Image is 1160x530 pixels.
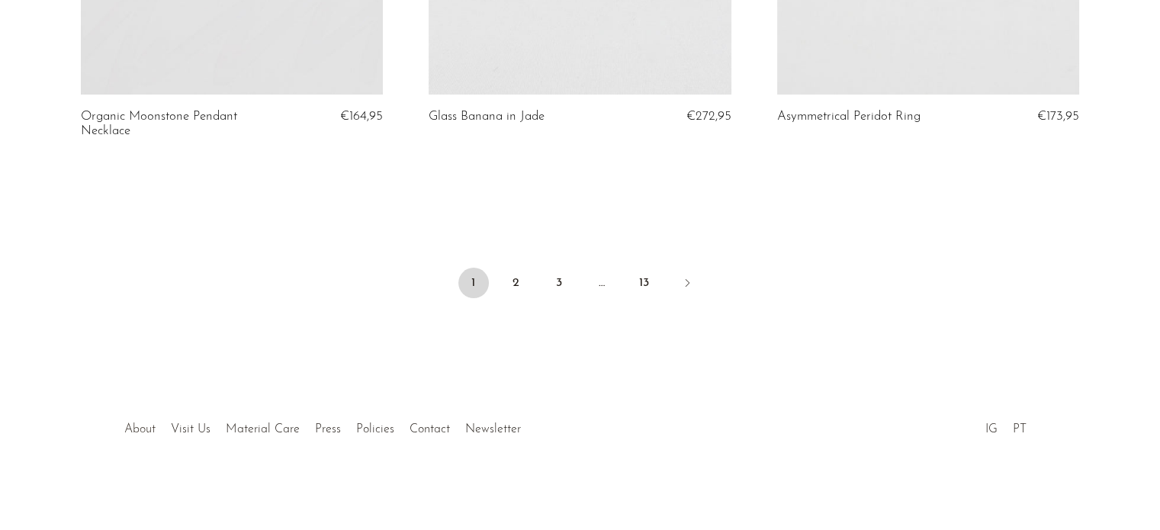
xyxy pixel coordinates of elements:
a: Asymmetrical Peridot Ring [777,110,921,124]
a: IG [985,423,998,435]
a: PT [1013,423,1027,435]
span: €164,95 [340,110,383,123]
a: Contact [410,423,450,435]
a: Material Care [226,423,300,435]
a: Organic Moonstone Pendant Necklace [81,110,283,138]
a: 13 [629,268,660,298]
a: Visit Us [171,423,210,435]
span: €272,95 [686,110,731,123]
a: About [124,423,156,435]
ul: Quick links [117,411,529,440]
span: €173,95 [1037,110,1079,123]
a: Glass Banana in Jade [429,110,545,124]
a: 3 [544,268,574,298]
a: Press [315,423,341,435]
a: Next [672,268,702,301]
a: Policies [356,423,394,435]
ul: Social Medias [978,411,1034,440]
span: 1 [458,268,489,298]
span: … [586,268,617,298]
a: 2 [501,268,532,298]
